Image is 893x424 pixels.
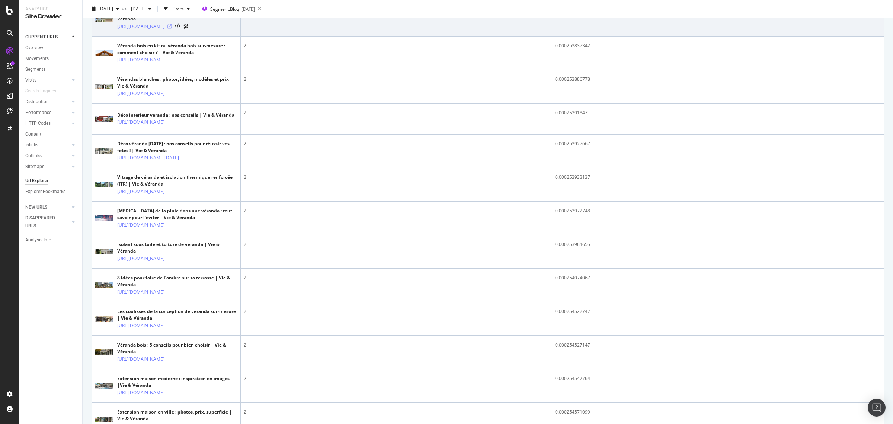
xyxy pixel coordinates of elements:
div: 2 [244,308,549,315]
div: Overview [25,44,43,52]
div: Extension maison en ville : photos, prix, superficie | Vie & Véranda [117,409,237,422]
a: [URL][DOMAIN_NAME] [117,90,164,97]
div: 0.000253972748 [555,208,881,214]
a: NEW URLS [25,203,70,211]
div: 2 [244,110,549,116]
div: Outlinks [25,152,42,160]
div: 0.000253984655 [555,241,881,248]
div: Sitemaps [25,163,44,171]
a: HTTP Codes [25,120,70,127]
a: [URL][DOMAIN_NAME] [117,23,164,30]
a: AI Url Details [183,22,189,30]
img: main image [95,316,113,322]
a: [URL][DOMAIN_NAME] [117,355,164,363]
div: 2 [244,174,549,181]
a: Content [25,130,77,138]
span: vs [122,6,128,12]
button: View HTML Source [175,24,180,29]
img: main image [95,182,113,187]
div: Content [25,130,41,138]
img: main image [95,249,113,254]
a: Url Explorer [25,177,77,185]
div: Analysis Info [25,236,51,244]
img: main image [95,383,113,389]
div: Performance [25,109,51,117]
div: NEW URLS [25,203,47,211]
div: 0.000254571099 [555,409,881,415]
img: main image [95,349,113,355]
div: Url Explorer [25,177,48,185]
div: Déco véranda [DATE] : nos conseils pour réussir vos fêtes ! | Vie & Véranda [117,140,237,154]
div: Inlinks [25,141,38,149]
div: 8 idées pour faire de l’ombre sur sa terrasse | Vie & Véranda [117,275,237,288]
button: Filters [161,3,193,15]
img: main image [95,50,113,56]
a: Distribution [25,98,70,106]
a: [URL][DOMAIN_NAME] [117,322,164,329]
img: main image [95,116,113,122]
a: Outlinks [25,152,70,160]
a: DISAPPEARED URLS [25,214,70,230]
span: 2025 Sep. 7th [99,6,113,12]
div: [MEDICAL_DATA] de la pluie dans une véranda : tout savoir pour l'éviter | Vie & Véranda [117,208,237,221]
div: Distribution [25,98,49,106]
img: main image [95,84,113,89]
div: Analytics [25,6,76,12]
a: Sitemaps [25,163,70,171]
div: 0.000253886778 [555,76,881,83]
div: 0.00025391847 [555,110,881,116]
div: HTTP Codes [25,120,51,127]
div: Les coulisses de la conception de véranda sur-mesure | Vie & Véranda [117,308,237,322]
a: Visit Online Page [167,24,172,29]
span: 2023 Nov. 22nd [128,6,145,12]
a: [URL][DOMAIN_NAME] [117,221,164,229]
div: CURRENT URLS [25,33,58,41]
img: main image [95,17,113,22]
img: main image [95,215,113,221]
div: 0.000254522747 [555,308,881,315]
a: Explorer Bookmarks [25,188,77,196]
div: Filters [171,6,184,12]
a: Movements [25,55,77,63]
img: main image [95,417,113,422]
a: Search Engines [25,87,64,95]
button: [DATE] [89,3,122,15]
div: Search Engines [25,87,56,95]
a: Overview [25,44,77,52]
div: Vérandas blanches : photos, idées, modèles et prix | Vie & Véranda [117,76,237,89]
div: 0.000254547764 [555,375,881,382]
div: Segments [25,66,45,73]
div: 2 [244,241,549,248]
div: 0.000253927667 [555,140,881,147]
img: main image [95,282,113,288]
span: Segment: Blog [210,6,239,12]
div: Isolant sous tuile et toiture de véranda | Vie & Véranda [117,241,237,254]
div: Visits [25,76,36,84]
div: 2 [244,375,549,382]
a: CURRENT URLS [25,33,70,41]
div: 2 [244,76,549,83]
div: 2 [244,409,549,415]
div: [DATE] [241,6,255,12]
a: [URL][DOMAIN_NAME] [117,288,164,296]
div: 2 [244,140,549,147]
a: Visits [25,76,70,84]
div: Véranda bois : 5 conseils pour bien choisir | Vie & Véranda [117,342,237,355]
button: Segment:Blog[DATE] [199,3,255,15]
a: [URL][DOMAIN_NAME] [117,118,164,126]
div: 2 [244,42,549,49]
a: [URL][DOMAIN_NAME] [117,255,164,262]
div: Open Intercom Messenger [868,399,886,417]
div: 0.000254074067 [555,275,881,281]
a: [URL][DOMAIN_NAME] [117,188,164,195]
a: Performance [25,109,70,117]
div: 0.000253837342 [555,42,881,49]
div: SiteCrawler [25,12,76,21]
div: Explorer Bookmarks [25,188,65,196]
a: Segments [25,66,77,73]
a: [URL][DOMAIN_NAME][DATE] [117,154,179,162]
div: 2 [244,275,549,281]
div: 0.000253933137 [555,174,881,181]
div: Déco interieur veranda : nos conseils | Vie & Véranda [117,112,234,118]
div: 2 [244,208,549,214]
